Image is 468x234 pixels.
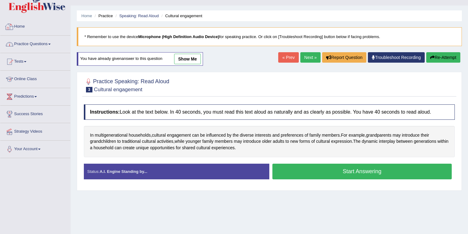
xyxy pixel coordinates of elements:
[136,145,149,151] span: Click to see word definition
[117,138,121,145] span: Click to see word definition
[176,145,181,151] span: Click to see word definition
[240,132,254,138] span: Click to see word definition
[0,123,70,138] a: Strategy Videos
[185,138,201,145] span: Click to see word definition
[160,13,202,19] li: Cultural engagement
[414,138,436,145] span: Click to see word definition
[152,132,166,138] span: Click to see word definition
[368,52,425,63] a: Troubleshoot Recording
[362,138,378,145] span: Click to see word definition
[262,138,271,145] span: Click to see word definition
[84,126,455,157] div: , . , , . .
[305,132,308,138] span: Click to see word definition
[94,145,114,151] span: Click to see word definition
[202,138,214,145] span: Click to see word definition
[119,14,159,18] a: Speaking: Read Aloud
[167,132,191,138] span: Click to see word definition
[227,132,232,138] span: Click to see word definition
[255,132,271,138] span: Click to see word definition
[0,106,70,121] a: Success Stories
[115,145,122,151] span: Click to see word definition
[341,132,347,138] span: Click to see word definition
[129,132,151,138] span: Click to see word definition
[142,138,156,145] span: Click to see word definition
[331,138,352,145] span: Click to see word definition
[90,138,116,145] span: Click to see word definition
[81,14,92,18] a: Home
[379,138,395,145] span: Click to see word definition
[322,132,340,138] span: Click to see word definition
[99,169,147,174] strong: A.I. Engine Standing by...
[138,34,219,39] b: Microphone (High Definition Audio Device)
[95,132,128,138] span: Click to see word definition
[175,138,185,145] span: Click to see word definition
[77,52,203,66] div: You have already given answer to this question
[278,52,298,63] a: « Prev
[310,132,321,138] span: Click to see word definition
[0,88,70,103] a: Predictions
[234,138,242,145] span: Click to see word definition
[182,145,195,151] span: Click to see word definition
[192,132,199,138] span: Click to see word definition
[243,138,261,145] span: Click to see word definition
[438,138,449,145] span: Click to see word definition
[349,132,365,138] span: Click to see word definition
[0,18,70,33] a: Home
[211,145,235,151] span: Click to see word definition
[84,104,455,120] h4: Look at the text below. In 40 seconds, you must read this text aloud as naturally and as clearly ...
[233,132,239,138] span: Click to see word definition
[0,141,70,156] a: Your Account
[123,145,135,151] span: Click to see word definition
[84,164,269,179] div: Status:
[93,13,113,19] li: Practice
[316,138,330,145] span: Click to see word definition
[84,77,169,92] h2: Practice Speaking: Read Aloud
[90,109,120,115] b: Instructions:
[150,145,174,151] span: Click to see word definition
[196,145,210,151] span: Click to see word definition
[0,53,70,68] a: Tests
[0,36,70,51] a: Practice Questions
[299,138,310,145] span: Click to see word definition
[86,87,92,92] span: 3
[311,138,315,145] span: Click to see word definition
[300,52,321,63] a: Next »
[90,145,92,151] span: Click to see word definition
[215,138,232,145] span: Click to see word definition
[421,132,429,138] span: Click to see word definition
[281,132,303,138] span: Click to see word definition
[174,54,201,64] a: show me
[122,138,141,145] span: Click to see word definition
[200,132,205,138] span: Click to see word definition
[94,87,142,92] small: Cultural engagement
[286,138,289,145] span: Click to see word definition
[402,132,420,138] span: Click to see word definition
[157,138,174,145] span: Click to see word definition
[272,164,452,179] button: Start Answering
[272,132,279,138] span: Click to see word definition
[0,71,70,86] a: Online Class
[290,138,298,145] span: Click to see word definition
[396,138,413,145] span: Click to see word definition
[90,132,94,138] span: Click to see word definition
[366,132,392,138] span: Click to see word definition
[426,52,460,63] button: Re-Attempt
[206,132,226,138] span: Click to see word definition
[77,27,462,46] blockquote: * Remember to use the device for speaking practice. Or click on [Troubleshoot Recording] button b...
[273,138,284,145] span: Click to see word definition
[353,138,361,145] span: Click to see word definition
[322,52,366,63] button: Report Question
[392,132,400,138] span: Click to see word definition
